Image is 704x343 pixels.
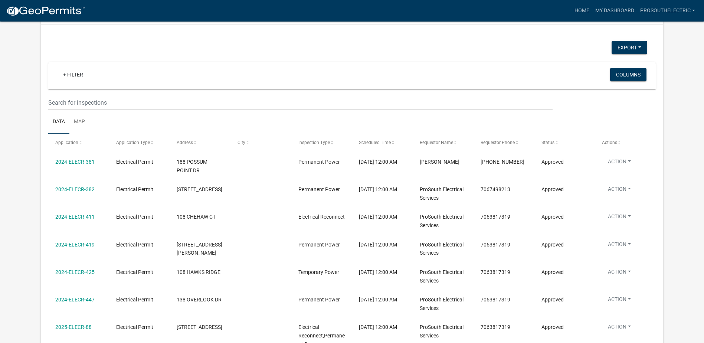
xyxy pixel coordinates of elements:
a: Home [572,4,592,18]
span: Scheduled Time [359,140,391,145]
span: Electrical Permit [116,242,153,248]
a: 2024-ELECR-447 [55,297,95,303]
span: Permanent Power [298,159,340,165]
span: Application Type [116,140,150,145]
span: 7063817319 [481,242,510,248]
span: 09/09/2024, 12:00 AM [359,214,397,220]
span: 497 CHURCH ST [177,186,222,192]
span: City [238,140,245,145]
span: ProSouth Electrical Services [420,242,464,256]
span: 08/27/2024, 12:00 AM [359,186,397,192]
span: ProSouth Electrical Services [420,214,464,228]
span: ProSouth Electrical Services [420,269,464,284]
span: 138 OVERLOOK DR [177,297,222,303]
button: Action [602,185,637,196]
datatable-header-cell: Status [534,134,595,151]
button: Action [602,268,637,279]
span: Electrical Permit [116,297,153,303]
span: Application [55,140,78,145]
a: Map [69,110,89,134]
datatable-header-cell: Requestor Phone [474,134,534,151]
span: 7067498213 [481,186,510,192]
a: 2025-ELECR-88 [55,324,92,330]
span: ProSouth Electrical Services [420,297,464,311]
a: 2024-ELECR-425 [55,269,95,275]
span: Electrical Permit [116,159,153,165]
span: Approved [541,324,564,330]
datatable-header-cell: Actions [595,134,656,151]
span: Electrical Permit [116,186,153,192]
span: 10/01/2024, 12:00 AM [359,297,397,303]
button: Export [612,41,647,54]
span: 09/19/2024, 12:00 AM [359,269,397,275]
span: 03/18/2025, 12:00 AM [359,324,397,330]
span: Temporary Power [298,269,339,275]
span: 7063817319 [481,269,510,275]
span: 09/19/2024, 12:00 AM [359,242,397,248]
span: Address [177,140,193,145]
span: Inspection Type [298,140,330,145]
button: Action [602,295,637,306]
a: 2024-ELECR-381 [55,159,95,165]
datatable-header-cell: City [230,134,291,151]
span: 104 B MISTY WAY [177,242,222,256]
span: Electrical Permit [116,269,153,275]
a: 2024-ELECR-419 [55,242,95,248]
span: Electrical Permit [116,214,153,220]
span: 678-381-7319 [481,159,524,165]
span: Approved [541,269,564,275]
span: Approved [541,242,564,248]
a: Data [48,110,69,134]
datatable-header-cell: Requestor Name [413,134,474,151]
span: ProSouth Electrical Services [420,324,464,339]
a: Prosouthelectric [637,4,698,18]
button: Action [602,241,637,251]
span: Approved [541,186,564,192]
datatable-header-cell: Application Type [109,134,170,151]
a: My Dashboard [592,4,637,18]
input: Search for inspections [48,95,553,110]
button: Action [602,158,637,169]
datatable-header-cell: Inspection Type [291,134,352,151]
button: Columns [610,68,646,81]
span: 188 POSSUM POINT DR [177,159,207,173]
span: Electrical Permit [116,324,153,330]
span: Permanent Power [298,297,340,303]
a: 2024-ELECR-382 [55,186,95,192]
span: 7063817319 [481,214,510,220]
span: 08/16/2024, 12:00 AM [359,159,397,165]
span: Electrical Reconnect [298,214,345,220]
span: Keith Fitzgerald [420,159,459,165]
span: Requestor Phone [481,140,515,145]
datatable-header-cell: Scheduled Time [352,134,413,151]
span: Actions [602,140,617,145]
span: Approved [541,297,564,303]
datatable-header-cell: Application [48,134,109,151]
datatable-header-cell: Address [170,134,230,151]
span: 108 CHEHAW CT [177,214,216,220]
span: 7063817319 [481,297,510,303]
span: ProSouth Electrical Services [420,186,464,201]
button: Action [602,323,637,334]
span: Approved [541,159,564,165]
span: 122 PARKSIDE LN [177,324,222,330]
span: Permanent Power [298,186,340,192]
span: Status [541,140,554,145]
span: Permanent Power [298,242,340,248]
a: 2024-ELECR-411 [55,214,95,220]
span: 108 HAWKS RIDGE [177,269,220,275]
span: Approved [541,214,564,220]
span: 7063817319 [481,324,510,330]
span: Requestor Name [420,140,453,145]
a: + Filter [57,68,89,81]
button: Action [602,213,637,223]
